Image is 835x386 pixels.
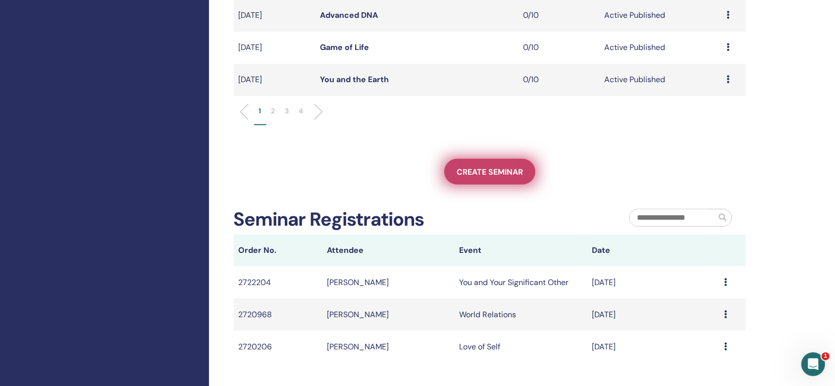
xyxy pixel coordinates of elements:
[444,159,535,185] a: Create seminar
[320,74,389,85] a: You and the Earth
[801,352,825,376] iframe: Intercom live chat
[234,208,424,231] h2: Seminar Registrations
[454,298,587,331] td: World Relations
[259,106,261,116] p: 1
[454,331,587,363] td: Love of Self
[322,266,455,298] td: [PERSON_NAME]
[599,32,721,64] td: Active Published
[587,298,720,331] td: [DATE]
[271,106,275,116] p: 2
[454,235,587,266] th: Event
[322,235,455,266] th: Attendee
[299,106,304,116] p: 4
[587,266,720,298] td: [DATE]
[234,235,322,266] th: Order No.
[285,106,289,116] p: 3
[234,64,315,96] td: [DATE]
[599,64,721,96] td: Active Published
[454,266,587,298] td: You and Your Significant Other
[822,352,830,360] span: 1
[320,42,369,52] a: Game of Life
[322,298,455,331] td: [PERSON_NAME]
[234,331,322,363] td: 2720206
[587,331,720,363] td: [DATE]
[518,64,599,96] td: 0/10
[322,331,455,363] td: [PERSON_NAME]
[234,266,322,298] td: 2722204
[234,298,322,331] td: 2720968
[518,32,599,64] td: 0/10
[320,10,378,20] a: Advanced DNA
[234,32,315,64] td: [DATE]
[457,167,523,177] span: Create seminar
[587,235,720,266] th: Date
